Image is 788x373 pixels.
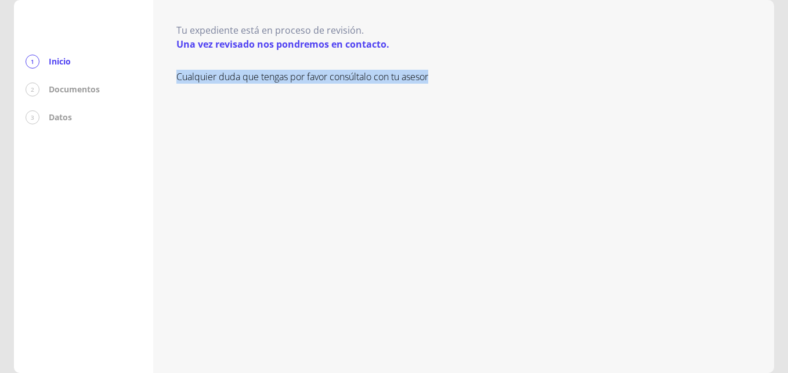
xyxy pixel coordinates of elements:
div: 2 [26,83,39,96]
p: Datos [49,112,72,123]
p: Tu expediente está en proceso de revisión. [176,23,389,37]
p: Cualquier duda que tengas por favor consúltalo con tu asesor [176,70,751,84]
p: Documentos [49,84,100,95]
div: 3 [26,110,39,124]
p: Una vez revisado nos pondremos en contacto. [176,37,389,51]
p: Inicio [49,56,71,67]
div: 1 [26,55,39,69]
